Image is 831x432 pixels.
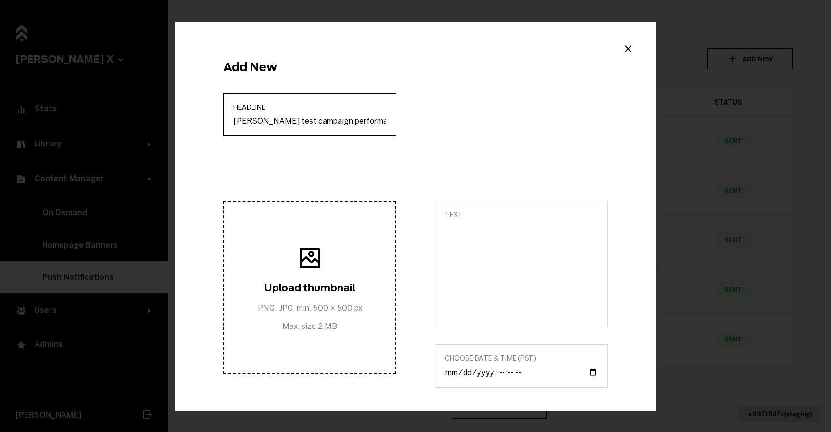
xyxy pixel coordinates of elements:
span: Text [445,211,598,219]
textarea: Text [445,224,598,317]
span: Choose Date & Time (PST) [445,354,598,363]
input: Choose Date & Time (PST) [445,367,598,378]
h3: Upload thumbnail [258,282,362,294]
span: Max. size 2 MB [258,322,362,331]
h2: Add New [223,60,608,74]
span: Headline [233,104,386,112]
span: PNG, JPG, min. 500 × 500 px [258,303,362,313]
input: Headline [233,117,386,126]
div: Example Modal [175,22,656,410]
button: Close modal [619,41,637,55]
